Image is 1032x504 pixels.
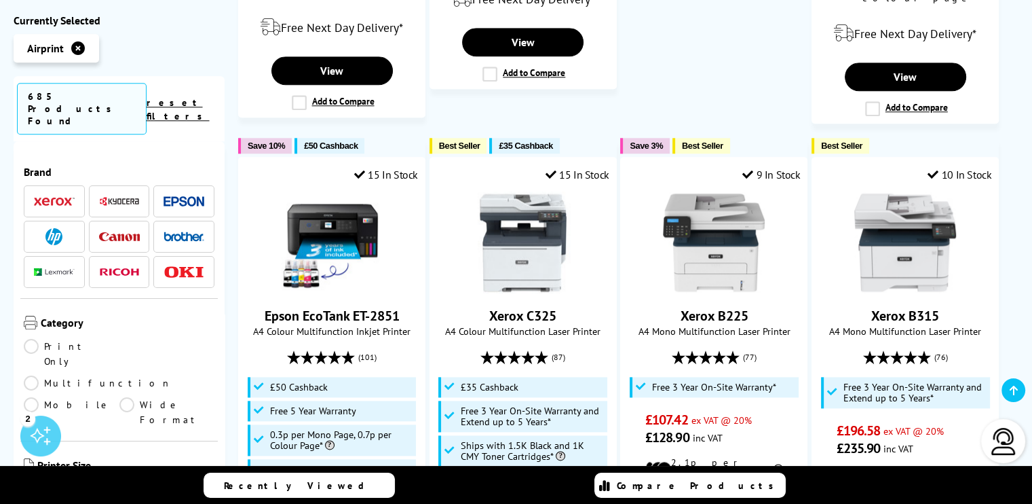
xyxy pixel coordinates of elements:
[246,325,418,338] span: A4 Colour Multifunction Inkjet Printer
[489,307,556,325] a: Xerox C325
[693,431,723,444] span: inc VAT
[672,138,730,154] button: Best Seller
[552,344,565,370] span: (87)
[546,168,609,181] div: 15 In Stock
[883,425,944,437] span: ex VAT @ 20%
[147,96,210,122] a: reset filters
[845,62,966,91] a: View
[34,193,75,210] a: Xerox
[34,264,75,281] a: Lexmark
[246,8,418,46] div: modal_delivery
[14,14,225,27] div: Currently Selected
[164,266,204,278] img: OKI
[119,397,215,427] a: Wide Format
[24,339,119,369] a: Print Only
[358,344,377,370] span: (101)
[270,464,413,486] span: Shipped with 14K Black & 5.2k CMY Inks*
[164,196,204,206] img: Epson
[24,458,34,472] img: Printer Size
[304,141,358,151] span: £50 Cashback
[482,67,565,82] label: Add to Compare
[472,192,574,293] img: Xerox C325
[41,316,214,332] span: Category
[20,411,35,426] div: 2
[281,283,383,296] a: Epson EcoTank ET-2851
[204,473,395,498] a: Recently Viewed
[821,141,862,151] span: Best Seller
[354,168,418,181] div: 15 In Stock
[271,56,393,85] a: View
[437,325,609,338] span: A4 Colour Multifunction Laser Printer
[680,307,748,325] a: Xerox B225
[164,264,204,281] a: OKI
[99,232,140,241] img: Canon
[934,344,948,370] span: (76)
[164,228,204,245] a: Brother
[248,141,285,151] span: Save 10%
[871,307,939,325] a: Xerox B315
[281,192,383,293] img: Epson EcoTank ET-2851
[24,397,119,427] a: Mobile
[682,141,723,151] span: Best Seller
[461,406,604,427] span: Free 3 Year On-Site Warranty and Extend up to 5 Years*
[270,382,328,393] span: £50 Cashback
[17,83,147,134] span: 685 Products Found
[27,41,64,55] span: Airprint
[461,382,518,393] span: £35 Cashback
[628,325,800,338] span: A4 Mono Multifunction Laser Printer
[164,193,204,210] a: Epson
[99,264,140,281] a: Ricoh
[34,228,75,245] a: HP
[224,480,378,492] span: Recently Viewed
[461,440,604,462] span: Ships with 1.5K Black and 1K CMY Toner Cartridges*
[883,442,913,455] span: inc VAT
[472,283,574,296] a: Xerox C325
[292,95,375,110] label: Add to Compare
[743,344,757,370] span: (77)
[865,101,948,116] label: Add to Compare
[854,192,956,293] img: Xerox B315
[663,283,765,296] a: Xerox B225
[630,141,662,151] span: Save 3%
[439,141,480,151] span: Best Seller
[294,138,364,154] button: £50 Cashback
[499,141,552,151] span: £35 Cashback
[645,429,689,446] span: £128.90
[489,138,559,154] button: £35 Cashback
[837,422,881,439] span: £196.58
[837,439,881,457] span: £235.90
[663,192,765,293] img: Xerox B225
[34,268,75,276] img: Lexmark
[99,196,140,206] img: Kyocera
[928,168,991,181] div: 10 In Stock
[462,28,584,56] a: View
[99,193,140,210] a: Kyocera
[24,376,172,391] a: Multifunction
[843,382,987,403] span: Free 3 Year On-Site Warranty and Extend up to 5 Years*
[652,382,776,393] span: Free 3 Year On-Site Warranty*
[45,228,62,245] img: HP
[99,268,140,276] img: Ricoh
[819,14,991,52] div: modal_delivery
[691,414,752,427] span: ex VAT @ 20%
[990,428,1017,455] img: user-headset-light.svg
[164,232,204,241] img: Brother
[620,138,669,154] button: Save 3%
[34,197,75,206] img: Xerox
[819,325,991,338] span: A4 Mono Multifunction Laser Printer
[742,168,801,181] div: 9 In Stock
[24,316,37,329] img: Category
[645,456,783,481] li: 2.1p per mono page
[617,480,781,492] span: Compare Products
[37,458,214,475] span: Printer Size
[24,165,214,179] span: Brand
[645,411,688,429] span: £107.42
[265,307,400,325] a: Epson EcoTank ET-2851
[594,473,786,498] a: Compare Products
[99,228,140,245] a: Canon
[270,406,356,416] span: Free 5 Year Warranty
[854,283,956,296] a: Xerox B315
[270,429,413,451] span: 0.3p per Mono Page, 0.7p per Colour Page*
[429,138,487,154] button: Best Seller
[238,138,292,154] button: Save 10%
